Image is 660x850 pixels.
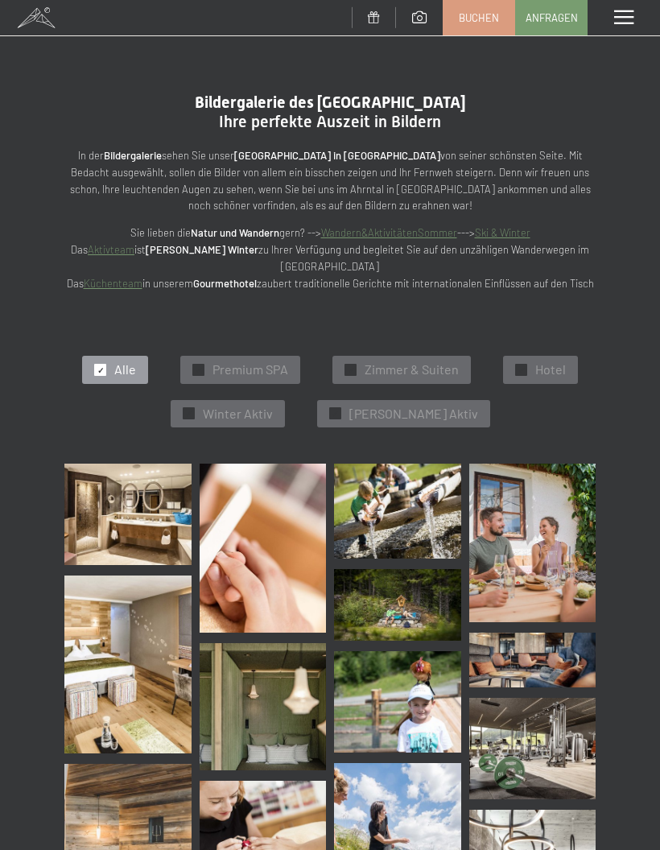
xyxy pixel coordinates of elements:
strong: Bildergalerie [104,149,162,162]
span: Hotel [535,361,566,378]
img: Bildergalerie [334,464,461,559]
strong: Natur und Wandern [191,226,279,239]
img: Bildergalerie [64,464,192,565]
span: Winter Aktiv [203,405,273,423]
a: Aktivteam [88,243,134,256]
span: ✓ [97,365,104,376]
span: ✓ [348,365,354,376]
span: Buchen [459,10,499,25]
a: Küchenteam [84,277,142,290]
img: Lounge - Wellnesshotel - Ahrntal - Schwarzenstein [469,633,596,687]
img: Bildergalerie [334,651,461,753]
strong: Gourmethotel [193,277,257,290]
span: Alle [114,361,136,378]
a: Wandern&AktivitätenSommer [321,226,457,239]
img: Bildergalerie [469,698,596,799]
span: Premium SPA [212,361,288,378]
a: Ski & Winter [475,226,530,239]
strong: [PERSON_NAME] Winter [146,243,258,256]
span: Anfragen [526,10,578,25]
img: Bildergalerie [469,464,596,622]
img: Bildergalerie [334,569,461,641]
p: In der sehen Sie unser von seiner schönsten Seite. Mit Bedacht ausgewählt, sollen die Bilder von ... [64,147,596,214]
span: ✓ [185,408,192,419]
strong: [GEOGRAPHIC_DATA] in [GEOGRAPHIC_DATA] [234,149,440,162]
span: ✓ [332,408,338,419]
a: Anfragen [516,1,587,35]
img: Bildergalerie [200,464,327,633]
span: Bildergalerie des [GEOGRAPHIC_DATA] [195,93,466,112]
span: ✓ [196,365,202,376]
img: Wellnesshotels - Ruheräume - Lounge - Entspannung [200,643,327,770]
img: Bildergalerie [64,576,192,753]
span: ✓ [518,365,525,376]
span: [PERSON_NAME] Aktiv [349,405,478,423]
a: Buchen [443,1,514,35]
span: Zimmer & Suiten [365,361,459,378]
p: Sie lieben die gern? --> ---> Das ist zu Ihrer Verfügung und begleitet Sie auf den unzähligen Wan... [64,225,596,291]
span: Ihre perfekte Auszeit in Bildern [219,112,441,131]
